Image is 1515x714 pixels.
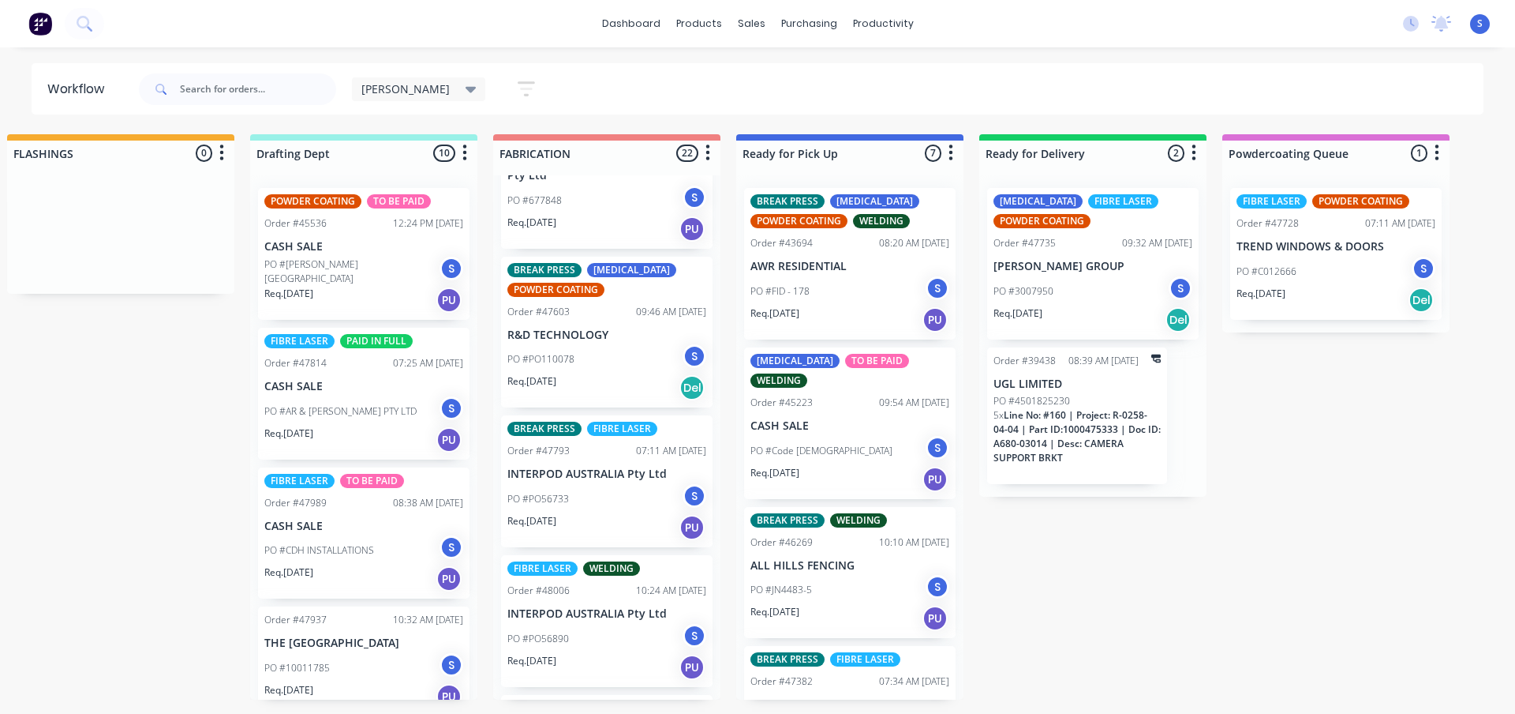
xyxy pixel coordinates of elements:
[668,12,730,36] div: products
[507,194,562,208] p: PO #677848
[264,380,463,393] p: CASH SALE
[436,287,462,313] div: PU
[393,496,463,510] div: 08:38 AM [DATE]
[993,194,1083,209] div: [MEDICAL_DATA]
[264,496,327,510] div: Order #47989
[507,352,574,366] p: PO #PO110078
[436,427,462,453] div: PU
[393,613,463,627] div: 10:32 AM [DATE]
[507,156,706,182] p: [PERSON_NAME] SWITCHBOARDS Pty Ltd
[750,214,847,228] div: POWDER COATING
[258,328,469,460] div: FIBRE LASERPAID IN FULLOrder #4781407:25 AM [DATE]CASH SALEPO #AR & [PERSON_NAME] PTY LTDSReq.[DA...
[1230,188,1442,320] div: FIBRE LASERPOWDER COATINGOrder #4772807:11 AM [DATE]TREND WINDOWS & DOORSPO #C012666SReq.[DATE]Del
[926,436,949,460] div: S
[879,236,949,250] div: 08:20 AM [DATE]
[264,287,313,301] p: Req. [DATE]
[993,378,1161,391] p: UGL LIMITED
[507,283,604,297] div: POWDER COATING
[1477,17,1483,31] span: S
[683,624,706,648] div: S
[750,513,825,528] div: BREAK PRESS
[993,260,1192,273] p: [PERSON_NAME] GROUP
[683,484,706,508] div: S
[1165,307,1191,333] div: Del
[264,683,313,697] p: Req. [DATE]
[636,444,706,458] div: 07:11 AM [DATE]
[594,12,668,36] a: dashboard
[879,535,949,550] div: 10:10 AM [DATE]
[507,468,706,481] p: INTERPOD AUSTRALIA Pty Ltd
[922,307,948,333] div: PU
[507,562,578,576] div: FIBRE LASER
[1236,287,1285,301] p: Req. [DATE]
[507,444,570,458] div: Order #47793
[440,396,463,420] div: S
[436,684,462,709] div: PU
[507,514,556,528] p: Req. [DATE]
[1408,287,1434,313] div: Del
[264,404,417,419] p: PO #AR & [PERSON_NAME] PTY LTD
[264,356,327,370] div: Order #47814
[264,427,313,441] p: Req. [DATE]
[993,284,1053,299] p: PO #3007950
[830,194,919,209] div: [MEDICAL_DATA]
[1365,216,1435,231] div: 07:11 AM [DATE]
[264,257,440,286] p: PO #[PERSON_NAME][GEOGRAPHIC_DATA]
[507,263,582,277] div: BREAK PRESS
[507,654,556,668] p: Req. [DATE]
[180,73,336,105] input: Search for orders...
[730,12,773,36] div: sales
[587,263,676,277] div: [MEDICAL_DATA]
[750,583,812,597] p: PO #JN4483-5
[1312,194,1409,209] div: POWDER COATING
[47,80,112,99] div: Workflow
[264,613,327,627] div: Order #47937
[1122,236,1192,250] div: 09:32 AM [DATE]
[507,305,570,319] div: Order #47603
[340,334,413,348] div: PAID IN FULL
[1088,194,1158,209] div: FIBRE LASER
[750,374,807,388] div: WELDING
[750,535,813,550] div: Order #46269
[750,236,813,250] div: Order #43694
[922,467,948,492] div: PU
[750,559,949,573] p: ALL HILLS FENCING
[750,605,799,619] p: Req. [DATE]
[501,415,713,547] div: BREAK PRESSFIBRE LASEROrder #4779307:11 AM [DATE]INTERPOD AUSTRALIA Pty LtdPO #PO56733SReq.[DATE]PU
[258,468,469,599] div: FIBRE LASERTO BE PAIDOrder #4798908:38 AM [DATE]CASH SALEPO #CDH INSTALLATIONSSReq.[DATE]PU
[683,186,706,209] div: S
[1236,194,1307,209] div: FIBRE LASER
[750,466,799,480] p: Req. [DATE]
[750,652,825,667] div: BREAK PRESS
[636,584,706,598] div: 10:24 AM [DATE]
[507,422,582,436] div: BREAK PRESS
[28,12,52,36] img: Factory
[750,675,813,689] div: Order #47382
[507,584,570,598] div: Order #48006
[750,260,949,273] p: AWR RESIDENTIAL
[750,396,813,410] div: Order #45223
[993,408,1004,422] span: 5 x
[507,374,556,389] p: Req. [DATE]
[987,348,1167,484] div: Order #3943808:39 AM [DATE]UGL LIMITEDPO #45018252305xLine No: #160 | Project: R-0258-04-04 | Par...
[393,356,463,370] div: 07:25 AM [DATE]
[340,474,404,488] div: TO BE PAID
[264,520,463,533] p: CASH SALE
[750,284,810,299] p: PO #FID - 178
[679,375,705,400] div: Del
[501,555,713,687] div: FIBRE LASERWELDINGOrder #4800610:24 AM [DATE]INTERPOD AUSTRALIA Pty LtdPO #PO56890SReq.[DATE]PU
[845,354,909,368] div: TO BE PAID
[679,515,705,540] div: PU
[750,306,799,321] p: Req. [DATE]
[501,257,713,408] div: BREAK PRESS[MEDICAL_DATA]POWDER COATINGOrder #4760309:46 AM [DATE]R&D TECHNOLOGYPO #PO110078SReq....
[679,216,705,242] div: PU
[922,606,948,631] div: PU
[1412,257,1435,280] div: S
[993,394,1070,408] p: PO #4501825230
[440,535,463,559] div: S
[987,188,1199,340] div: [MEDICAL_DATA]FIBRE LASERPOWDER COATINGOrder #4773509:32 AM [DATE][PERSON_NAME] GROUPPO #3007950S...
[583,562,640,576] div: WELDING
[830,652,900,667] div: FIBRE LASER
[587,422,657,436] div: FIBRE LASER
[744,188,956,340] div: BREAK PRESS[MEDICAL_DATA]POWDER COATINGWELDINGOrder #4369408:20 AM [DATE]AWR RESIDENTIALPO #FID -...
